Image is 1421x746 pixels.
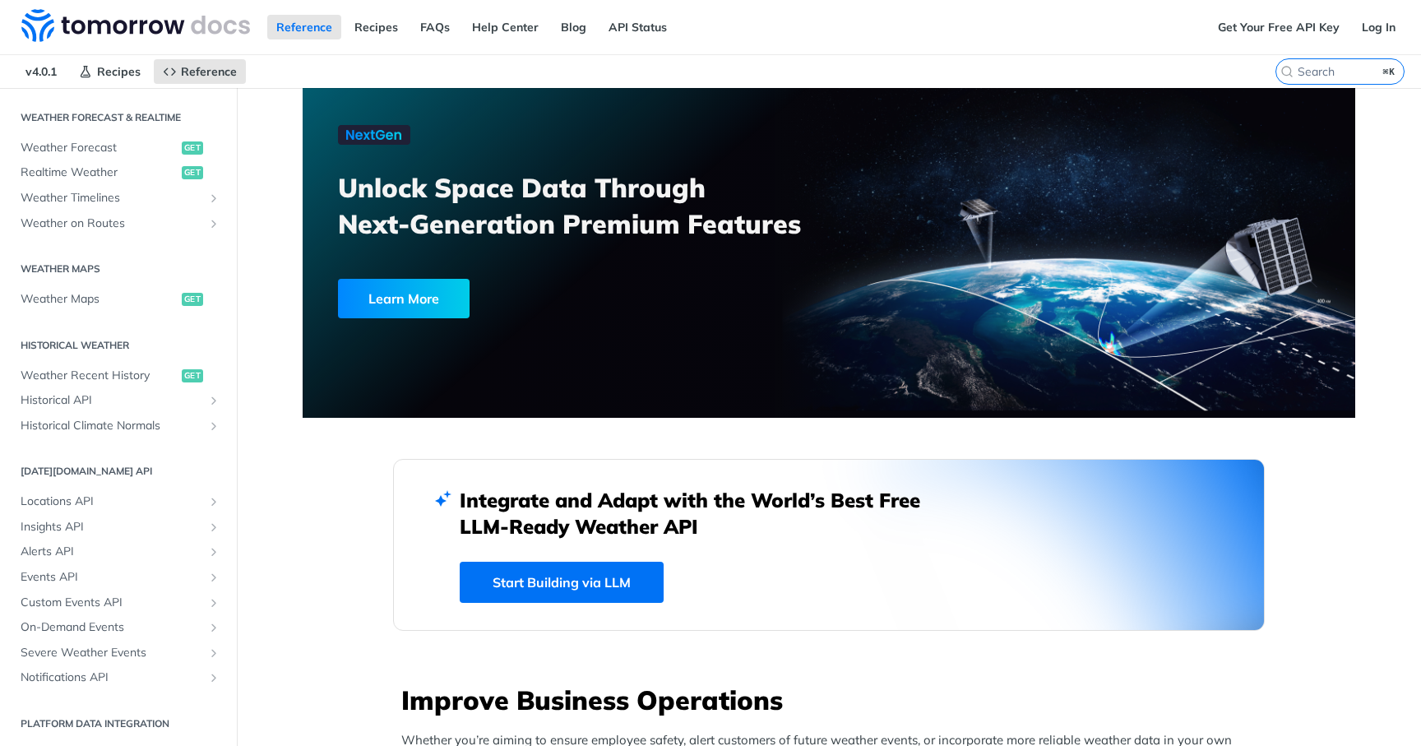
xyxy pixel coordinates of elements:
a: Historical APIShow subpages for Historical API [12,388,224,413]
h2: Platform DATA integration [12,716,224,731]
h3: Unlock Space Data Through Next-Generation Premium Features [338,169,847,242]
button: Show subpages for Events API [207,571,220,584]
a: Weather on RoutesShow subpages for Weather on Routes [12,211,224,236]
span: Custom Events API [21,595,203,611]
span: get [182,293,203,306]
span: Reference [181,64,237,79]
h2: Historical Weather [12,338,224,353]
a: Blog [552,15,595,39]
span: Weather Forecast [21,140,178,156]
a: Events APIShow subpages for Events API [12,565,224,590]
button: Show subpages for Historical API [207,394,220,407]
span: Weather Timelines [21,190,203,206]
button: Show subpages for Locations API [207,495,220,508]
a: Start Building via LLM [460,562,664,603]
a: Severe Weather EventsShow subpages for Severe Weather Events [12,641,224,665]
span: Historical Climate Normals [21,418,203,434]
h2: Weather Maps [12,262,224,276]
a: Notifications APIShow subpages for Notifications API [12,665,224,690]
button: Show subpages for Severe Weather Events [207,646,220,660]
a: Insights APIShow subpages for Insights API [12,515,224,540]
span: On-Demand Events [21,619,203,636]
a: FAQs [411,15,459,39]
button: Show subpages for Weather on Routes [207,217,220,230]
h2: Integrate and Adapt with the World’s Best Free LLM-Ready Weather API [460,487,945,540]
span: Weather Recent History [21,368,178,384]
span: Realtime Weather [21,164,178,181]
a: Weather TimelinesShow subpages for Weather Timelines [12,186,224,211]
div: Learn More [338,279,470,318]
a: Recipes [70,59,150,84]
a: Weather Forecastget [12,136,224,160]
span: get [182,369,203,382]
span: Notifications API [21,670,203,686]
a: On-Demand EventsShow subpages for On-Demand Events [12,615,224,640]
button: Show subpages for On-Demand Events [207,621,220,634]
span: Weather Maps [21,291,178,308]
h2: [DATE][DOMAIN_NAME] API [12,464,224,479]
a: Weather Recent Historyget [12,364,224,388]
span: Events API [21,569,203,586]
span: Severe Weather Events [21,645,203,661]
a: Learn More [338,279,745,318]
h3: Improve Business Operations [401,682,1265,718]
a: Alerts APIShow subpages for Alerts API [12,540,224,564]
a: Reference [154,59,246,84]
button: Show subpages for Insights API [207,521,220,534]
button: Show subpages for Historical Climate Normals [207,419,220,433]
a: Custom Events APIShow subpages for Custom Events API [12,591,224,615]
img: Tomorrow.io Weather API Docs [21,9,250,42]
span: Insights API [21,519,203,535]
a: Weather Mapsget [12,287,224,312]
a: Log In [1353,15,1405,39]
span: get [182,141,203,155]
a: API Status [599,15,676,39]
span: get [182,166,203,179]
svg: Search [1280,65,1294,78]
button: Show subpages for Custom Events API [207,596,220,609]
span: Locations API [21,493,203,510]
span: v4.0.1 [16,59,66,84]
span: Recipes [97,64,141,79]
span: Weather on Routes [21,215,203,232]
button: Show subpages for Alerts API [207,545,220,558]
h2: Weather Forecast & realtime [12,110,224,125]
span: Alerts API [21,544,203,560]
button: Show subpages for Notifications API [207,671,220,684]
a: Help Center [463,15,548,39]
a: Get Your Free API Key [1209,15,1349,39]
a: Historical Climate NormalsShow subpages for Historical Climate Normals [12,414,224,438]
kbd: ⌘K [1379,63,1400,80]
img: NextGen [338,125,410,145]
a: Reference [267,15,341,39]
a: Locations APIShow subpages for Locations API [12,489,224,514]
span: Historical API [21,392,203,409]
a: Recipes [345,15,407,39]
button: Show subpages for Weather Timelines [207,192,220,205]
a: Realtime Weatherget [12,160,224,185]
